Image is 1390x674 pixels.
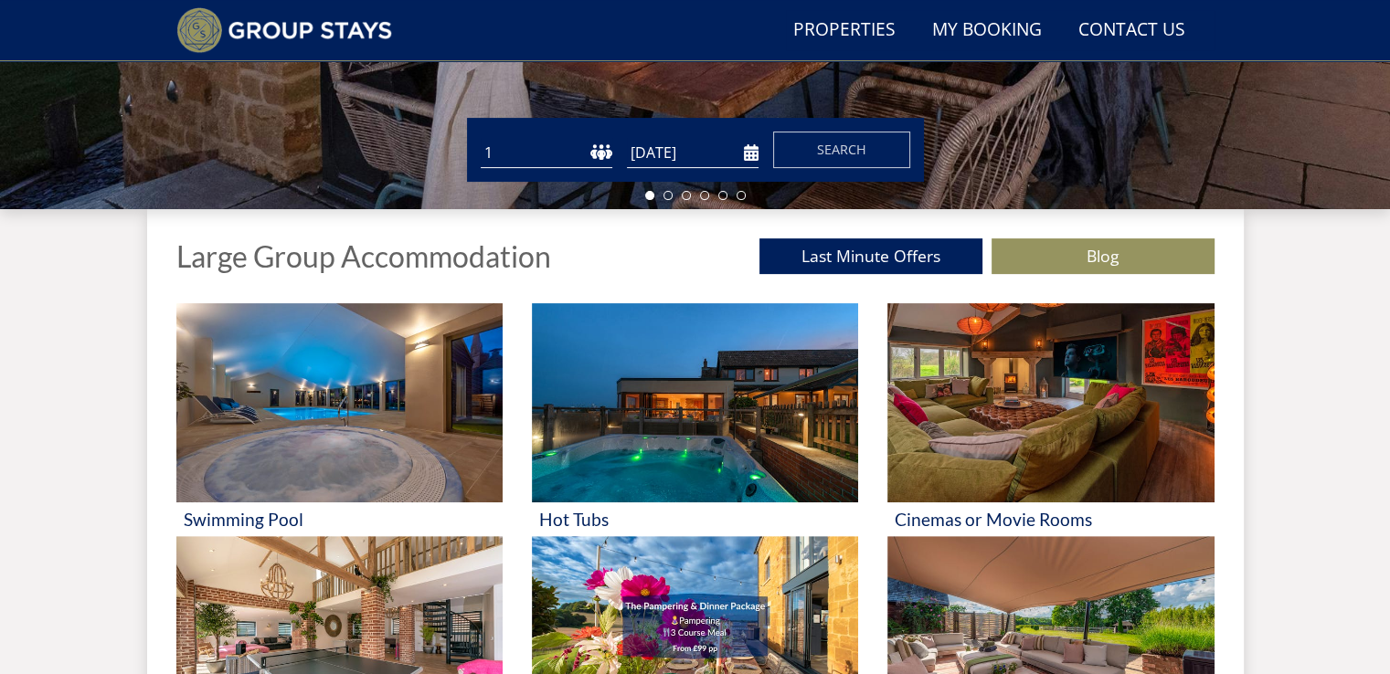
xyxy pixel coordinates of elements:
a: Properties [786,10,903,51]
img: Group Stays [176,7,393,53]
h3: Cinemas or Movie Rooms [895,510,1206,529]
h3: Hot Tubs [539,510,851,529]
a: 'Cinemas or Movie Rooms' - Large Group Accommodation Holiday Ideas Cinemas or Movie Rooms [887,303,1214,536]
a: My Booking [925,10,1049,51]
button: Search [773,132,910,168]
a: Last Minute Offers [759,238,982,274]
h1: Large Group Accommodation [176,240,551,272]
a: Contact Us [1071,10,1193,51]
a: 'Hot Tubs' - Large Group Accommodation Holiday Ideas Hot Tubs [532,303,858,536]
a: Blog [992,238,1215,274]
span: Search [817,141,866,158]
img: 'Swimming Pool' - Large Group Accommodation Holiday Ideas [176,303,503,502]
a: 'Swimming Pool' - Large Group Accommodation Holiday Ideas Swimming Pool [176,303,503,536]
h3: Swimming Pool [184,510,495,529]
input: Arrival Date [627,138,759,168]
img: 'Cinemas or Movie Rooms' - Large Group Accommodation Holiday Ideas [887,303,1214,502]
img: 'Hot Tubs' - Large Group Accommodation Holiday Ideas [532,303,858,502]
